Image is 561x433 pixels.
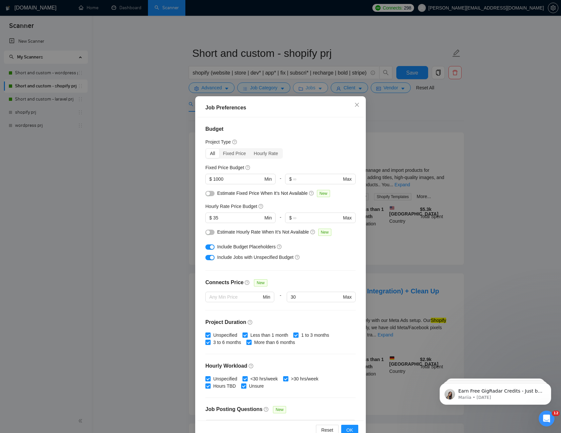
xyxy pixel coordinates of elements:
[205,138,231,146] h5: Project Type
[248,320,253,325] span: question-circle
[249,363,254,369] span: question-circle
[211,339,244,346] span: 3 to 6 months
[263,293,270,301] span: Min
[295,255,300,260] span: question-circle
[273,406,286,413] span: New
[343,293,352,301] span: Max
[205,405,262,413] h4: Job Posting Questions
[206,149,219,158] div: All
[552,411,560,416] span: 12
[248,375,280,382] span: <30 hrs/week
[217,191,308,196] span: Estimate Fixed Price When It’s Not Available
[205,164,244,171] h5: Fixed Price Budget
[209,214,212,221] span: $
[248,331,291,339] span: Less than 1 month
[276,213,285,228] div: -
[209,175,212,183] span: $
[205,279,243,286] h4: Connects Price
[430,369,561,415] iframe: Intercom notifications message
[250,149,282,158] div: Hourly Rate
[539,411,554,426] iframe: Intercom live chat
[310,229,316,235] span: question-circle
[309,191,314,196] span: question-circle
[293,175,342,183] input: ∞
[217,229,309,235] span: Estimate Hourly Rate When It’s Not Available
[343,214,352,221] span: Max
[205,203,257,210] h5: Hourly Rate Price Budget
[211,375,240,382] span: Unspecified
[288,375,321,382] span: >30 hrs/week
[293,214,342,221] input: ∞
[289,175,292,183] span: $
[232,139,238,145] span: question-circle
[246,382,266,390] span: Unsure
[291,293,342,301] input: Any Max Price
[211,331,240,339] span: Unspecified
[205,104,356,112] div: Job Preferences
[318,229,331,236] span: New
[217,255,294,260] span: Include Jobs with Unspecified Budget
[245,165,251,170] span: question-circle
[252,339,298,346] span: More than 6 months
[213,214,263,221] input: 0
[274,292,287,310] div: -
[299,331,332,339] span: 1 to 3 months
[205,362,356,370] h4: Hourly Workload
[277,244,282,249] span: question-circle
[276,174,285,190] div: -
[264,407,269,412] span: question-circle
[211,382,239,390] span: Hours TBD
[217,244,276,249] span: Include Budget Placeholders
[354,102,360,107] span: close
[259,204,264,209] span: question-circle
[213,175,263,183] input: 0
[205,318,356,326] h4: Project Duration
[264,175,272,183] span: Min
[254,279,267,286] span: New
[219,149,250,158] div: Fixed Price
[289,214,292,221] span: $
[209,293,261,301] input: Any Min Price
[348,96,366,114] button: Close
[245,280,250,285] span: question-circle
[264,214,272,221] span: Min
[317,190,330,197] span: New
[205,125,356,133] h4: Budget
[343,175,352,183] span: Max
